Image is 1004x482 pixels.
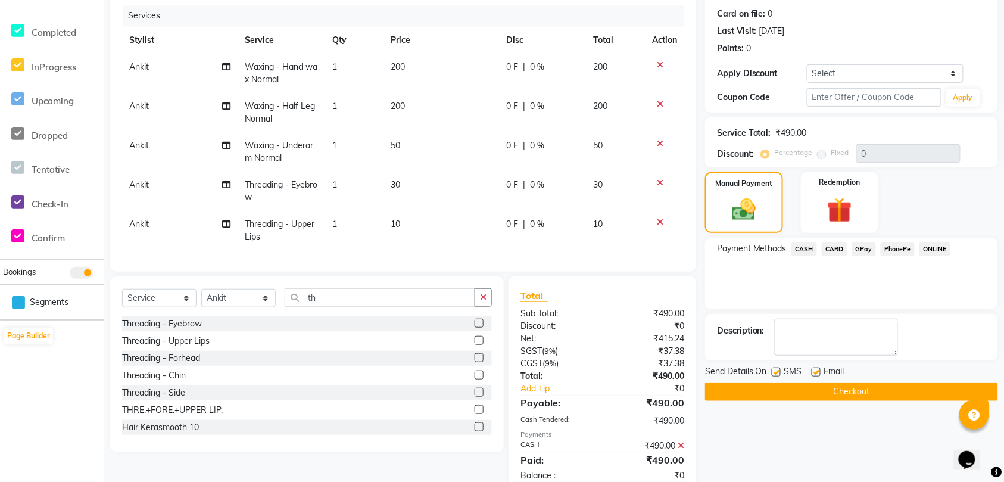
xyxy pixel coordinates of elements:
div: ₹37.38 [603,345,694,357]
span: SMS [784,365,802,380]
span: Threading - Upper Lips [245,219,314,242]
div: Total: [512,370,603,383]
div: Card on file: [717,8,766,20]
div: ₹490.00 [603,307,694,320]
span: 0 F [506,100,518,113]
img: _cash.svg [725,196,763,223]
span: 0 F [506,179,518,191]
button: Checkout [705,383,998,401]
span: 0 F [506,218,518,231]
div: ₹0 [603,320,694,332]
div: Discount: [512,320,603,332]
th: Stylist [122,27,238,54]
span: 30 [594,179,603,190]
span: 0 % [530,100,544,113]
span: Ankit [129,101,149,111]
label: Manual Payment [715,178,772,189]
th: Service [238,27,325,54]
span: 1 [332,219,337,229]
span: 0 F [506,61,518,73]
iframe: chat widget [954,434,992,470]
div: Last Visit: [717,25,757,38]
div: Threading - Chin [122,369,186,382]
span: Dropped [32,130,68,141]
span: Upcoming [32,95,74,107]
div: ₹490.00 [603,440,694,452]
div: ₹490.00 [603,396,694,410]
span: CASH [791,242,817,256]
span: ONLINE [919,242,950,256]
span: 1 [332,101,337,111]
input: Search or Scan [285,288,475,307]
th: Qty [325,27,383,54]
div: Description: [717,325,765,337]
span: Ankit [129,219,149,229]
span: | [523,218,525,231]
div: [DATE] [759,25,785,38]
div: 0 [768,8,773,20]
span: Total [520,290,548,302]
span: Email [824,365,844,380]
span: Waxing - Hand wax Normal [245,61,317,85]
div: ₹0 [603,469,694,482]
span: 50 [391,140,400,151]
span: 1 [332,179,337,190]
span: GPay [852,242,877,256]
div: ₹490.00 [603,453,694,467]
div: Services [123,5,693,27]
div: Discount: [717,148,754,160]
div: Threading - Forhead [122,352,200,365]
th: Action [645,27,684,54]
label: Redemption [819,177,860,188]
span: Ankit [129,179,149,190]
div: Payments [520,430,684,440]
span: 0 % [530,61,544,73]
span: 10 [391,219,400,229]
div: ₹490.00 [603,415,694,427]
span: PhonePe [881,242,915,256]
span: 1 [332,61,337,72]
label: Percentage [775,147,813,158]
span: Confirm [32,232,65,244]
div: ₹415.24 [603,332,694,345]
div: Service Total: [717,127,771,139]
a: Add Tip [512,383,618,395]
span: 0 % [530,179,544,191]
div: Cash Tendered: [512,415,603,427]
div: Points: [717,42,744,55]
div: Sub Total: [512,307,603,320]
div: Hair Kerasmooth 10 [122,421,199,434]
span: | [523,61,525,73]
span: 200 [391,101,405,111]
div: Threading - Upper Lips [122,335,210,347]
span: Ankit [129,61,149,72]
span: InProgress [32,61,76,73]
span: 0 F [506,139,518,152]
span: Completed [32,27,76,38]
span: | [523,179,525,191]
span: 10 [594,219,603,229]
th: Disc [499,27,586,54]
span: Tentative [32,164,70,175]
span: CGST [520,358,542,369]
span: Send Details On [705,365,767,380]
label: Fixed [831,147,849,158]
div: 0 [746,42,751,55]
div: Apply Discount [717,67,807,80]
th: Total [587,27,645,54]
span: | [523,139,525,152]
span: Check-In [32,198,68,210]
div: CASH [512,440,603,452]
span: Bookings [3,267,36,276]
div: Net: [512,332,603,345]
div: Threading - Side [122,387,185,399]
div: ( ) [512,345,603,357]
span: Waxing - Half Leg Normal [245,101,315,124]
div: Coupon Code [717,91,807,104]
div: ₹37.38 [603,357,694,370]
div: ₹0 [618,383,693,395]
div: Threading - Eyebrow [122,318,202,330]
button: Page Builder [4,328,53,344]
div: ₹490.00 [776,127,807,139]
div: Paid: [512,453,603,467]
